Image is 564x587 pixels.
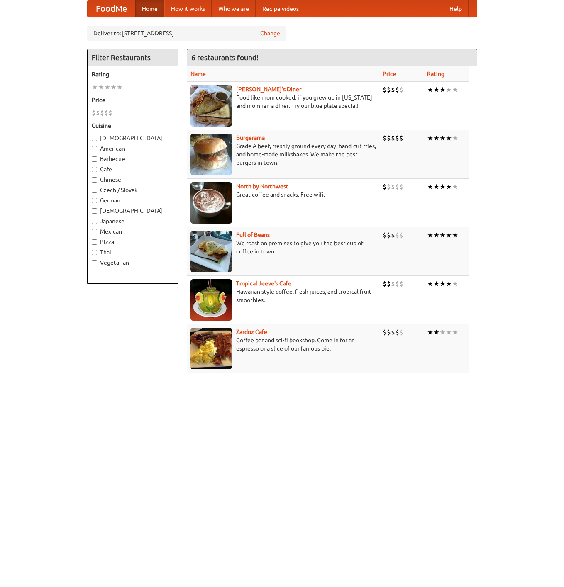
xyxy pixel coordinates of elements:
[92,175,174,184] label: Chinese
[190,85,232,127] img: sallys.jpg
[395,328,399,337] li: $
[387,134,391,143] li: $
[92,146,97,151] input: American
[256,0,305,17] a: Recipe videos
[452,231,458,240] li: ★
[399,231,403,240] li: $
[399,85,403,94] li: $
[92,239,97,245] input: Pizza
[104,83,110,92] li: ★
[387,328,391,337] li: $
[92,177,97,183] input: Chinese
[452,182,458,191] li: ★
[433,134,439,143] li: ★
[439,134,446,143] li: ★
[395,134,399,143] li: $
[387,231,391,240] li: $
[92,207,174,215] label: [DEMOGRAPHIC_DATA]
[88,0,135,17] a: FoodMe
[92,229,97,234] input: Mexican
[92,238,174,246] label: Pizza
[399,328,403,337] li: $
[92,198,97,203] input: German
[92,134,174,142] label: [DEMOGRAPHIC_DATA]
[395,279,399,288] li: $
[395,85,399,94] li: $
[92,122,174,130] h5: Cuisine
[427,134,433,143] li: ★
[96,108,100,117] li: $
[164,0,212,17] a: How it works
[117,83,123,92] li: ★
[399,279,403,288] li: $
[88,49,178,66] h4: Filter Restaurants
[383,71,396,77] a: Price
[443,0,469,17] a: Help
[236,183,288,190] a: North by Northwest
[452,134,458,143] li: ★
[452,279,458,288] li: ★
[92,83,98,92] li: ★
[212,0,256,17] a: Who we are
[427,71,444,77] a: Rating
[446,85,452,94] li: ★
[190,71,206,77] a: Name
[191,54,259,61] ng-pluralize: 6 restaurants found!
[92,260,97,265] input: Vegetarian
[92,96,174,104] h5: Price
[236,231,270,238] b: Full of Beans
[439,231,446,240] li: ★
[92,108,96,117] li: $
[427,328,433,337] li: ★
[92,155,174,163] label: Barbecue
[383,134,387,143] li: $
[104,108,108,117] li: $
[452,328,458,337] li: ★
[433,279,439,288] li: ★
[92,250,97,255] input: Thai
[87,26,286,41] div: Deliver to: [STREET_ADDRESS]
[439,328,446,337] li: ★
[92,70,174,78] h5: Rating
[190,93,376,110] p: Food like mom cooked, if you grew up in [US_STATE] and mom ran a diner. Try our blue plate special!
[92,167,97,172] input: Cafe
[395,231,399,240] li: $
[427,279,433,288] li: ★
[190,190,376,199] p: Great coffee and snacks. Free wifi.
[92,248,174,256] label: Thai
[260,29,280,37] a: Change
[92,208,97,214] input: [DEMOGRAPHIC_DATA]
[446,182,452,191] li: ★
[391,85,395,94] li: $
[433,182,439,191] li: ★
[427,182,433,191] li: ★
[446,231,452,240] li: ★
[395,182,399,191] li: $
[391,328,395,337] li: $
[439,85,446,94] li: ★
[399,182,403,191] li: $
[387,279,391,288] li: $
[236,134,265,141] b: Burgerama
[391,182,395,191] li: $
[190,182,232,224] img: north.jpg
[387,182,391,191] li: $
[446,328,452,337] li: ★
[236,86,301,93] a: [PERSON_NAME]'s Diner
[383,328,387,337] li: $
[110,83,117,92] li: ★
[92,186,174,194] label: Czech / Slovak
[92,156,97,162] input: Barbecue
[190,239,376,256] p: We roast on premises to give you the best cup of coffee in town.
[236,329,267,335] a: Zardoz Cafe
[427,231,433,240] li: ★
[391,134,395,143] li: $
[190,231,232,272] img: beans.jpg
[236,280,291,287] a: Tropical Jeeve's Cafe
[190,134,232,175] img: burgerama.jpg
[383,279,387,288] li: $
[427,85,433,94] li: ★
